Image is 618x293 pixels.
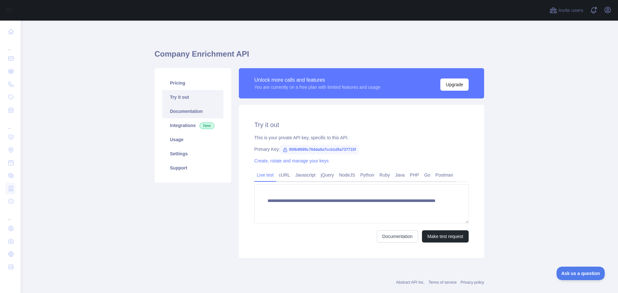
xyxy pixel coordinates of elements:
[336,170,358,180] a: NodeJS
[5,208,15,221] div: ...
[293,170,318,180] a: Javascript
[433,170,456,180] a: Postman
[254,170,276,180] a: Live test
[254,158,329,163] a: Create, rotate and manage your keys
[377,170,393,180] a: Ruby
[422,230,469,243] button: Make test request
[162,76,223,90] a: Pricing
[358,170,377,180] a: Python
[461,280,484,285] a: Privacy policy
[393,170,407,180] a: Java
[548,5,585,15] button: Invite users
[254,134,469,141] div: This is your private API key, specific to this API.
[318,170,336,180] a: jQuery
[422,170,433,180] a: Go
[5,117,15,130] div: ...
[428,280,456,285] a: Terms of service
[254,76,380,84] div: Unlock more calls and features
[276,170,293,180] a: cURL
[407,170,422,180] a: PHP
[154,49,484,64] h1: Company Enrichment API
[396,280,425,285] a: Abstract API Inc.
[440,78,469,91] button: Upgrade
[557,267,605,280] iframe: Toggle Customer Support
[162,161,223,175] a: Support
[254,120,469,129] h2: Try it out
[162,90,223,104] a: Try it out
[254,146,469,152] div: Primary Key:
[162,104,223,118] a: Documentation
[162,133,223,147] a: Usage
[377,230,418,243] a: Documentation
[5,39,15,51] div: ...
[254,84,380,90] div: You are currently on a free plan with limited features and usage
[280,145,359,154] span: 65f64f695c764da0a7ccb1d5a737710f
[162,147,223,161] a: Settings
[162,118,223,133] a: Integrations New
[558,7,583,14] span: Invite users
[200,123,214,129] span: New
